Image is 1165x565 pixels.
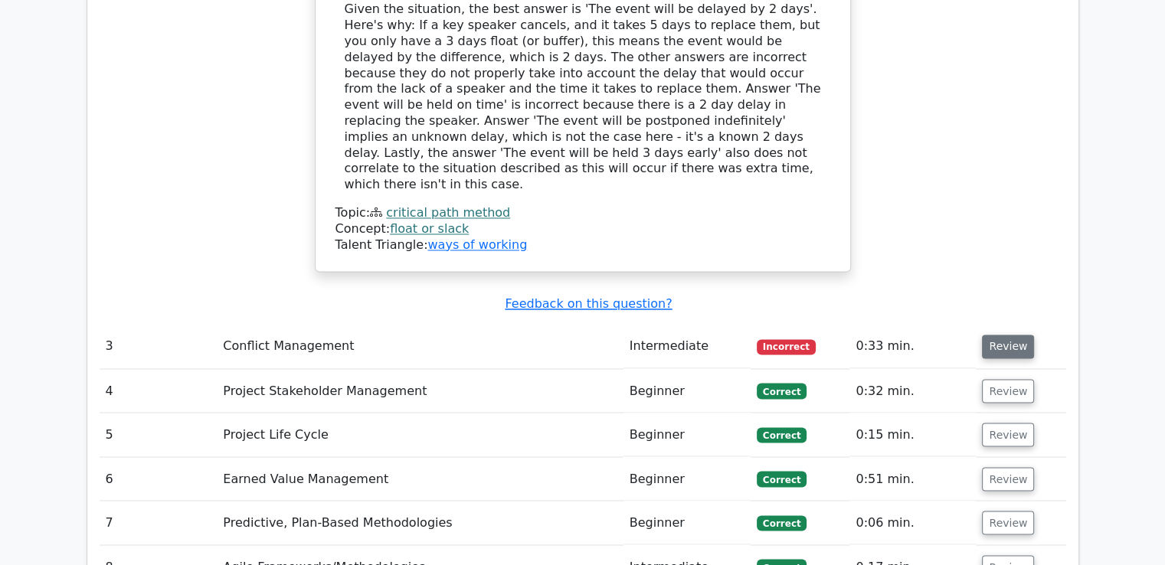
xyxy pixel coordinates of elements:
td: Project Stakeholder Management [217,369,623,413]
td: Predictive, Plan-Based Methodologies [217,501,623,544]
a: float or slack [390,221,469,236]
td: 0:06 min. [849,501,976,544]
div: Concept: [335,221,830,237]
a: ways of working [427,237,527,252]
td: 0:51 min. [849,457,976,501]
button: Review [982,379,1034,403]
button: Review [982,511,1034,534]
span: Correct [757,427,807,443]
td: Earned Value Management [217,457,623,501]
td: 0:33 min. [849,325,976,368]
span: Correct [757,515,807,531]
button: Review [982,335,1034,358]
td: 4 [100,369,218,413]
td: Beginner [623,369,751,413]
td: Beginner [623,413,751,456]
a: critical path method [386,205,510,220]
div: Talent Triangle: [335,205,830,253]
td: Project Life Cycle [217,413,623,456]
a: Feedback on this question? [505,296,672,311]
td: Beginner [623,457,751,501]
td: 0:32 min. [849,369,976,413]
div: Topic: [335,205,830,221]
td: 7 [100,501,218,544]
span: Correct [757,471,807,486]
button: Review [982,467,1034,491]
span: Correct [757,383,807,398]
td: 0:15 min. [849,413,976,456]
button: Review [982,423,1034,446]
td: Conflict Management [217,325,623,368]
div: Given the situation, the best answer is 'The event will be delayed by 2 days'. Here's why: If a k... [345,2,821,193]
td: 6 [100,457,218,501]
span: Incorrect [757,339,816,354]
td: Intermediate [623,325,751,368]
td: Beginner [623,501,751,544]
td: 5 [100,413,218,456]
td: 3 [100,325,218,368]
